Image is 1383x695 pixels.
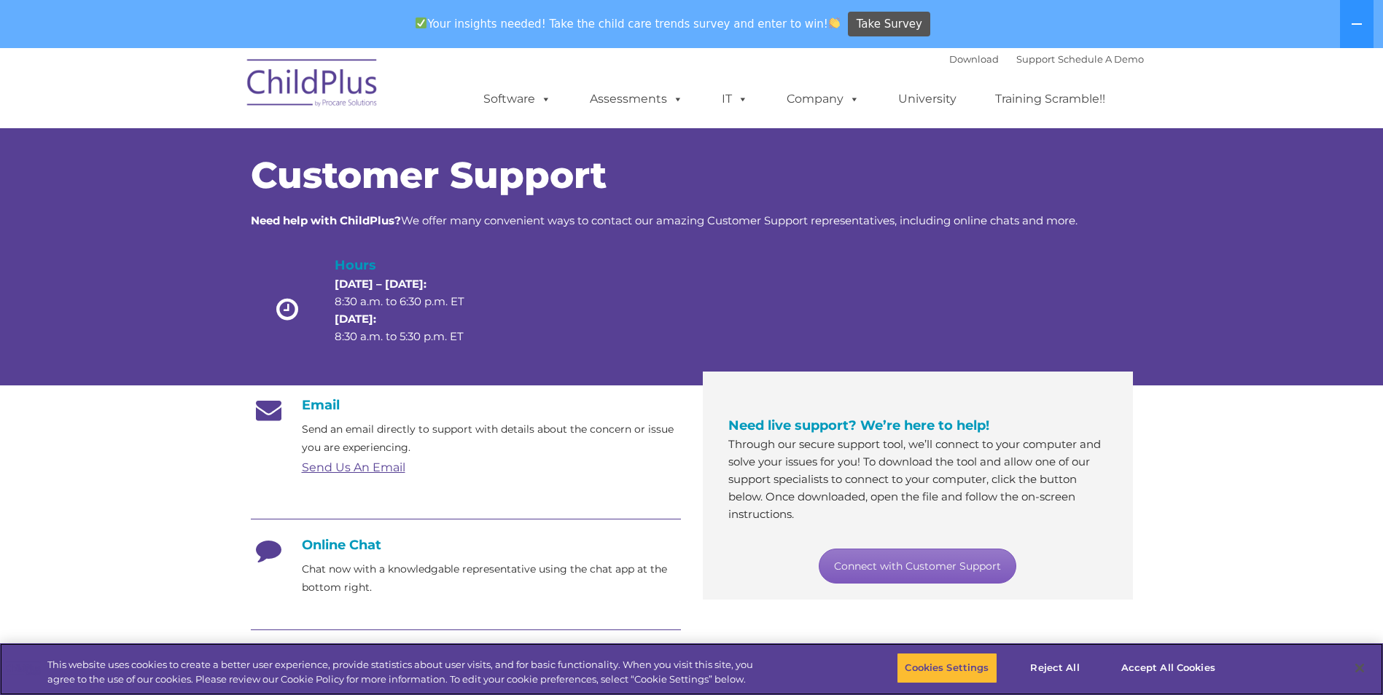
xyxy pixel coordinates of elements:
a: Training Scramble!! [981,85,1120,114]
a: Schedule A Demo [1058,53,1144,65]
a: Download [949,53,999,65]
div: This website uses cookies to create a better user experience, provide statistics about user visit... [47,658,760,686]
p: Send an email directly to support with details about the concern or issue you are experiencing. [302,420,681,457]
span: Your insights needed! Take the child care trends survey and enter to win! [410,9,846,38]
a: Support [1016,53,1055,65]
button: Cookies Settings [897,653,997,683]
img: ChildPlus by Procare Solutions [240,49,386,122]
strong: [DATE] – [DATE]: [335,277,426,291]
a: Software [469,85,566,114]
button: Reject All [1010,653,1101,683]
button: Accept All Cookies [1113,653,1223,683]
h4: Online Chat [251,537,681,553]
p: 8:30 a.m. to 6:30 p.m. ET 8:30 a.m. to 5:30 p.m. ET [335,275,489,345]
a: Send Us An Email [302,460,405,474]
a: Connect with Customer Support [819,549,1016,584]
a: University [884,85,971,114]
a: IT [707,85,763,114]
img: ✅ [416,17,426,28]
span: Customer Support [251,153,607,197]
a: Company [772,85,874,114]
h4: Email [251,397,681,413]
p: Chat now with a knowledgable representative using the chat app at the bottom right. [302,560,681,597]
button: Close [1344,652,1376,684]
a: Assessments [575,85,698,114]
h4: Hours [335,255,489,275]
a: Take Survey [848,12,930,37]
span: We offer many convenient ways to contact our amazing Customer Support representatives, including ... [251,213,1078,227]
strong: Need help with ChildPlus? [251,213,401,227]
strong: [DATE]: [335,312,376,326]
span: Need live support? We’re here to help! [728,417,989,433]
p: Through our secure support tool, we’ll connect to your computer and solve your issues for you! To... [728,436,1107,523]
font: | [949,53,1144,65]
span: Take Survey [857,12,922,37]
img: 👏 [829,17,840,28]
